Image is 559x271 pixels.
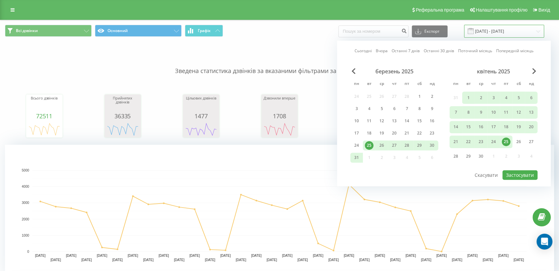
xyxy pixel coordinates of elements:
[498,254,509,257] text: [DATE]
[487,106,500,119] div: чт 10 квіт 2025 р.
[500,92,512,104] div: пт 4 квіт 2025 р.
[352,117,361,125] div: 10
[426,128,438,138] div: нд 23 бер 2025 р.
[185,119,218,139] svg: A chart.
[428,92,436,101] div: 2
[81,258,92,262] text: [DATE]
[106,113,139,119] div: 36335
[487,135,500,148] div: чт 24 квіт 2025 р.
[174,258,185,262] text: [DATE]
[185,25,223,37] button: Графік
[22,169,29,172] text: 5000
[424,48,454,54] a: Останні 30 днів
[220,254,231,257] text: [DATE]
[489,108,498,117] div: 10
[363,104,375,114] div: вт 4 бер 2025 р.
[377,117,386,125] div: 12
[512,121,525,133] div: сб 19 квіт 2025 р.
[143,258,154,262] text: [DATE]
[350,116,363,126] div: пн 10 бер 2025 р.
[95,25,182,37] button: Основний
[365,117,373,125] div: 11
[66,254,76,257] text: [DATE]
[28,113,61,119] div: 72511
[475,121,487,133] div: ср 16 квіт 2025 р.
[403,129,411,137] div: 21
[462,92,475,104] div: вт 1 квіт 2025 р.
[413,116,426,126] div: сб 15 бер 2025 р.
[375,116,388,126] div: ср 12 бер 2025 р.
[463,79,473,89] abbr: вівторок
[462,150,475,163] div: вт 29 квіт 2025 р.
[338,25,408,37] input: Пошук за номером
[297,258,308,262] text: [DATE]
[421,258,431,262] text: [DATE]
[514,94,523,102] div: 5
[513,258,524,262] text: [DATE]
[489,79,498,89] abbr: четвер
[392,48,420,54] a: Останні 7 днів
[483,258,493,262] text: [DATE]
[388,128,401,138] div: чт 20 бер 2025 р.
[428,129,436,137] div: 23
[389,79,399,89] abbr: четвер
[487,92,500,104] div: чт 3 квіт 2025 р.
[352,79,362,89] abbr: понеділок
[450,150,462,163] div: пн 28 квіт 2025 р.
[464,152,473,161] div: 29
[477,152,485,161] div: 30
[502,108,510,117] div: 11
[365,104,373,113] div: 4
[205,258,215,262] text: [DATE]
[363,140,375,150] div: вт 25 бер 2025 р.
[525,106,537,119] div: нд 13 квіт 2025 р.
[359,258,370,262] text: [DATE]
[475,150,487,163] div: ср 30 квіт 2025 р.
[388,116,401,126] div: чт 13 бер 2025 р.
[451,79,461,89] abbr: понеділок
[464,94,473,102] div: 1
[350,68,438,75] div: березень 2025
[364,79,374,89] abbr: вівторок
[251,254,262,257] text: [DATE]
[489,94,498,102] div: 3
[403,117,411,125] div: 14
[267,258,277,262] text: [DATE]
[377,104,386,113] div: 5
[28,119,61,139] svg: A chart.
[527,137,536,146] div: 27
[451,108,460,117] div: 7
[415,129,424,137] div: 22
[426,92,438,101] div: нд 2 бер 2025 р.
[27,250,29,253] text: 0
[426,116,438,126] div: нд 16 бер 2025 р.
[416,7,464,13] span: Реферальна програма
[375,254,385,257] text: [DATE]
[5,54,554,75] p: Зведена статистика дзвінків за вказаними фільтрами за обраний період
[413,128,426,138] div: сб 22 бер 2025 р.
[390,258,401,262] text: [DATE]
[428,117,436,125] div: 16
[401,104,413,114] div: пт 7 бер 2025 р.
[352,129,361,137] div: 17
[350,104,363,114] div: пн 3 бер 2025 р.
[158,254,169,257] text: [DATE]
[514,79,524,89] abbr: субота
[352,68,356,74] span: Previous Month
[282,254,293,257] text: [DATE]
[428,104,436,113] div: 9
[462,106,475,119] div: вт 8 квіт 2025 р.
[375,104,388,114] div: ср 5 бер 2025 р.
[375,140,388,150] div: ср 26 бер 2025 р.
[401,116,413,126] div: пт 14 бер 2025 р.
[426,104,438,114] div: нд 9 бер 2025 р.
[198,28,211,33] span: Графік
[487,121,500,133] div: чт 17 квіт 2025 р.
[458,48,492,54] a: Поточний місяць
[415,104,424,113] div: 8
[475,92,487,104] div: ср 2 квіт 2025 р.
[185,96,218,113] div: Цільових дзвінків
[477,94,485,102] div: 2
[428,141,436,150] div: 30
[376,48,388,54] a: Вчора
